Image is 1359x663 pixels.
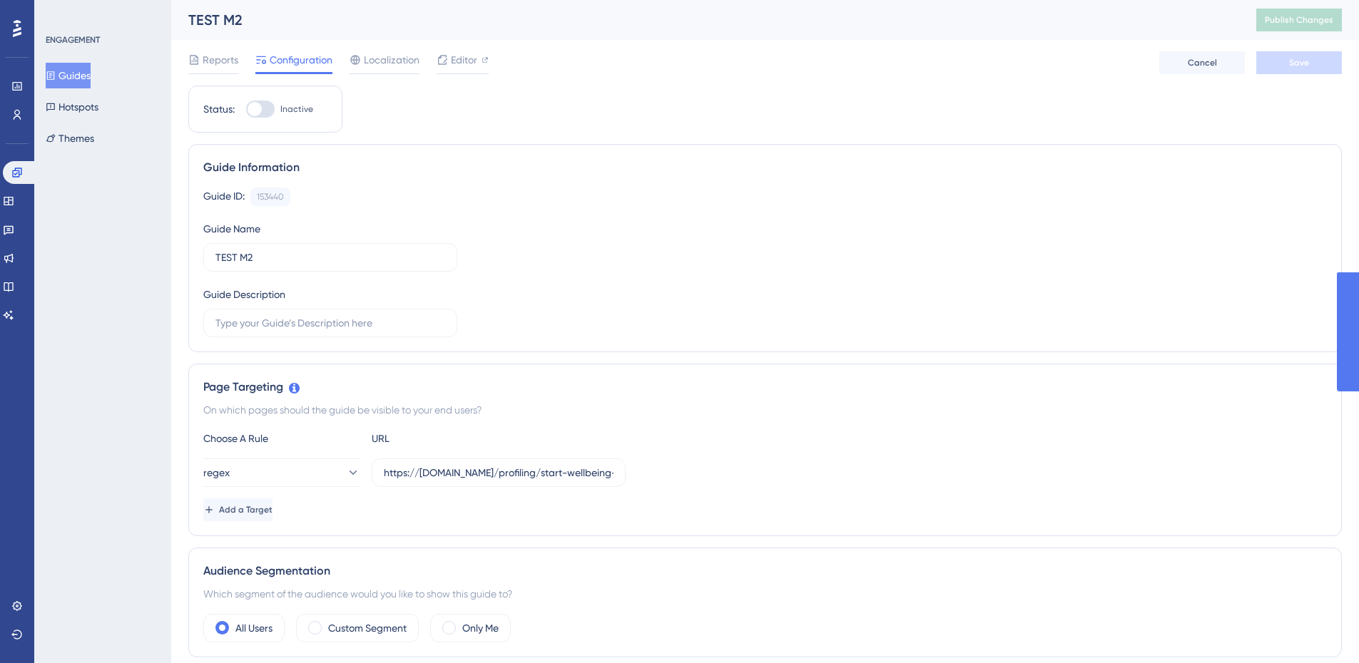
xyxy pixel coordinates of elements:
input: yourwebsite.com/path [384,465,614,480]
span: Localization [364,51,419,68]
input: Type your Guide’s Name here [215,250,445,265]
span: regex [203,464,230,481]
button: Themes [46,125,94,151]
div: TEST M2 [188,10,1221,30]
button: Save [1256,51,1342,74]
div: Which segment of the audience would you like to show this guide to? [203,585,1327,602]
div: Status: [203,101,235,118]
button: regex [203,458,360,487]
span: Save [1289,57,1309,68]
button: Add a Target [203,498,273,521]
iframe: UserGuiding AI Assistant Launcher [1299,607,1342,649]
div: Guide Information [203,159,1327,176]
label: All Users [235,620,273,637]
span: Add a Target [219,504,273,515]
button: Publish Changes [1256,9,1342,31]
button: Cancel [1159,51,1245,74]
div: Guide ID: [203,187,245,206]
span: Configuration [270,51,332,68]
div: Guide Name [203,220,260,237]
span: Editor [451,51,477,68]
span: Publish Changes [1265,14,1333,26]
button: Guides [46,63,91,88]
span: Cancel [1188,57,1217,68]
span: Inactive [280,103,313,115]
span: Reports [203,51,238,68]
input: Type your Guide’s Description here [215,315,445,331]
div: Guide Description [203,286,285,303]
div: ENGAGEMENT [46,34,100,46]
div: Page Targeting [203,379,1327,396]
div: 153440 [257,191,284,202]
button: Hotspots [46,94,98,120]
label: Custom Segment [328,620,407,637]
label: Only Me [462,620,499,637]
div: On which pages should the guide be visible to your end users? [203,401,1327,418]
div: URL [372,430,529,447]
div: Choose A Rule [203,430,360,447]
div: Audience Segmentation [203,562,1327,580]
